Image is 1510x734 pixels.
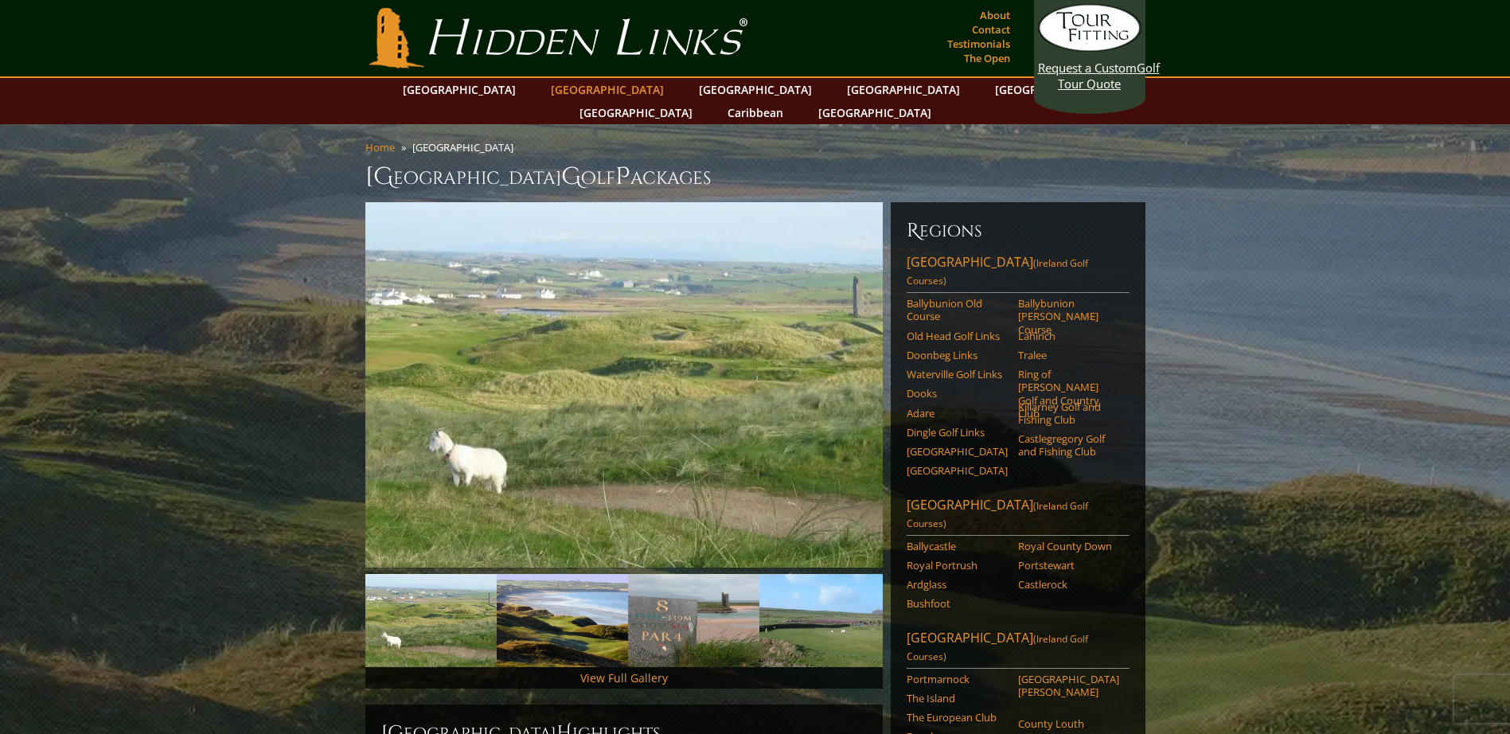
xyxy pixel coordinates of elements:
[1018,559,1119,572] a: Portstewart
[907,445,1008,458] a: [GEOGRAPHIC_DATA]
[907,711,1008,724] a: The European Club
[907,297,1008,323] a: Ballybunion Old Course
[907,218,1130,244] h6: Regions
[907,673,1008,685] a: Portmarnock
[907,387,1008,400] a: Dooks
[907,499,1088,530] span: (Ireland Golf Courses)
[543,78,672,101] a: [GEOGRAPHIC_DATA]
[1018,432,1119,459] a: Castlegregory Golf and Fishing Club
[1018,578,1119,591] a: Castlerock
[907,578,1008,591] a: Ardglass
[907,256,1088,287] span: (Ireland Golf Courses)
[907,464,1008,477] a: [GEOGRAPHIC_DATA]
[580,670,668,685] a: View Full Gallery
[1018,540,1119,552] a: Royal County Down
[1018,368,1119,420] a: Ring of [PERSON_NAME] Golf and Country Club
[720,101,791,124] a: Caribbean
[907,540,1008,552] a: Ballycastle
[907,692,1008,705] a: The Island
[1038,60,1137,76] span: Request a Custom
[1018,673,1119,699] a: [GEOGRAPHIC_DATA][PERSON_NAME]
[1018,330,1119,342] a: Lahinch
[691,78,820,101] a: [GEOGRAPHIC_DATA]
[412,140,520,154] li: [GEOGRAPHIC_DATA]
[943,33,1014,55] a: Testimonials
[1018,400,1119,427] a: Killarney Golf and Fishing Club
[907,559,1008,572] a: Royal Portrush
[907,496,1130,536] a: [GEOGRAPHIC_DATA](Ireland Golf Courses)
[907,407,1008,420] a: Adare
[572,101,700,124] a: [GEOGRAPHIC_DATA]
[907,253,1130,293] a: [GEOGRAPHIC_DATA](Ireland Golf Courses)
[395,78,524,101] a: [GEOGRAPHIC_DATA]
[987,78,1116,101] a: [GEOGRAPHIC_DATA]
[907,349,1008,361] a: Doonbeg Links
[1018,297,1119,336] a: Ballybunion [PERSON_NAME] Course
[907,629,1130,669] a: [GEOGRAPHIC_DATA](Ireland Golf Courses)
[1038,4,1141,92] a: Request a CustomGolf Tour Quote
[365,161,1145,193] h1: [GEOGRAPHIC_DATA] olf ackages
[810,101,939,124] a: [GEOGRAPHIC_DATA]
[968,18,1014,41] a: Contact
[907,330,1008,342] a: Old Head Golf Links
[907,597,1008,610] a: Bushfoot
[960,47,1014,69] a: The Open
[839,78,968,101] a: [GEOGRAPHIC_DATA]
[1018,717,1119,730] a: County Louth
[907,426,1008,439] a: Dingle Golf Links
[561,161,581,193] span: G
[976,4,1014,26] a: About
[1018,349,1119,361] a: Tralee
[907,632,1088,663] span: (Ireland Golf Courses)
[907,368,1008,381] a: Waterville Golf Links
[615,161,630,193] span: P
[365,140,395,154] a: Home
